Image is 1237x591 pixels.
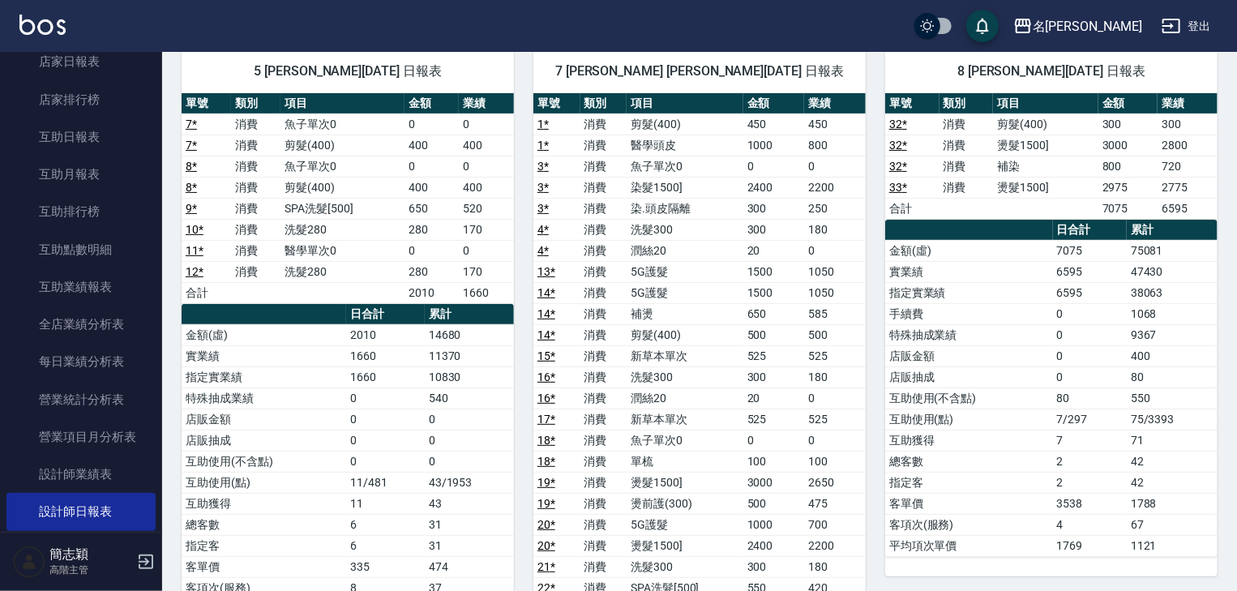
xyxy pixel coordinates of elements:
[627,430,743,451] td: 魚子單次0
[1127,388,1218,409] td: 550
[1158,156,1218,177] td: 720
[280,93,404,114] th: 項目
[743,345,805,366] td: 525
[459,177,514,198] td: 400
[280,198,404,219] td: SPA洗髮[500]
[1053,240,1127,261] td: 7075
[1127,345,1218,366] td: 400
[346,345,424,366] td: 1660
[404,135,460,156] td: 400
[885,472,1053,493] td: 指定客
[804,535,866,556] td: 2200
[280,135,404,156] td: 剪髮(400)
[13,546,45,578] img: Person
[993,113,1098,135] td: 剪髮(400)
[966,10,999,42] button: save
[459,156,514,177] td: 0
[6,343,156,380] a: 每日業績分析表
[280,219,404,240] td: 洗髮280
[1158,135,1218,156] td: 2800
[940,93,994,114] th: 類別
[743,493,805,514] td: 500
[804,514,866,535] td: 700
[627,261,743,282] td: 5G護髮
[425,409,514,430] td: 0
[743,282,805,303] td: 1500
[425,535,514,556] td: 31
[404,198,460,219] td: 650
[182,493,346,514] td: 互助獲得
[885,282,1053,303] td: 指定實業績
[1158,93,1218,114] th: 業績
[627,177,743,198] td: 染髮1500]
[743,535,805,556] td: 2400
[940,135,994,156] td: 消費
[182,93,514,304] table: a dense table
[1053,324,1127,345] td: 0
[580,240,627,261] td: 消費
[1053,303,1127,324] td: 0
[627,535,743,556] td: 燙髮1500]
[1098,93,1158,114] th: 金額
[804,451,866,472] td: 100
[404,156,460,177] td: 0
[743,93,805,114] th: 金額
[627,240,743,261] td: 潤絲20
[6,231,156,268] a: 互助點數明細
[743,177,805,198] td: 2400
[804,177,866,198] td: 2200
[580,535,627,556] td: 消費
[1053,261,1127,282] td: 6595
[804,261,866,282] td: 1050
[743,430,805,451] td: 0
[1053,366,1127,388] td: 0
[231,156,280,177] td: 消費
[346,409,424,430] td: 0
[743,514,805,535] td: 1000
[580,219,627,240] td: 消費
[885,198,940,219] td: 合計
[804,219,866,240] td: 180
[1158,198,1218,219] td: 6595
[280,113,404,135] td: 魚子單次0
[804,493,866,514] td: 475
[231,135,280,156] td: 消費
[580,430,627,451] td: 消費
[533,93,580,114] th: 單號
[627,282,743,303] td: 5G護髮
[804,135,866,156] td: 800
[425,472,514,493] td: 43/1953
[1007,10,1149,43] button: 名[PERSON_NAME]
[743,113,805,135] td: 450
[580,493,627,514] td: 消費
[804,198,866,219] td: 250
[743,409,805,430] td: 525
[49,563,132,577] p: 高階主管
[182,514,346,535] td: 總客數
[885,220,1218,557] table: a dense table
[182,472,346,493] td: 互助使用(點)
[459,240,514,261] td: 0
[804,472,866,493] td: 2650
[627,345,743,366] td: 新草本單次
[580,198,627,219] td: 消費
[280,240,404,261] td: 醫學單次0
[404,219,460,240] td: 280
[459,93,514,114] th: 業績
[804,282,866,303] td: 1050
[6,456,156,493] a: 設計師業績表
[743,451,805,472] td: 100
[627,198,743,219] td: 染.頭皮隔離
[580,345,627,366] td: 消費
[49,546,132,563] h5: 簡志穎
[885,261,1053,282] td: 實業績
[404,261,460,282] td: 280
[627,324,743,345] td: 剪髮(400)
[1033,16,1142,36] div: 名[PERSON_NAME]
[6,531,156,568] a: 設計師業績分析表
[804,388,866,409] td: 0
[6,306,156,343] a: 全店業績分析表
[425,430,514,451] td: 0
[346,430,424,451] td: 0
[346,366,424,388] td: 1660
